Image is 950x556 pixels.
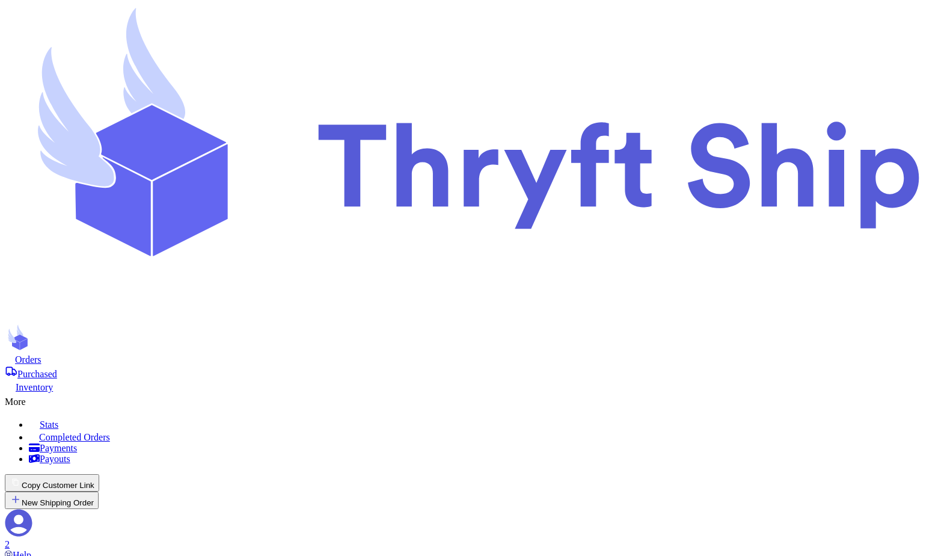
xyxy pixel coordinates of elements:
button: New Shipping Order [5,492,99,509]
a: Purchased [5,365,945,380]
a: Stats [29,417,945,430]
span: Purchased [17,369,57,379]
span: Completed Orders [39,432,110,442]
span: Payments [40,443,77,453]
a: Orders [5,353,945,365]
span: Stats [40,419,58,430]
button: Copy Customer Link [5,474,99,492]
span: Payouts [40,454,70,464]
div: More [5,393,945,407]
a: Payouts [29,454,945,465]
div: 2 [5,539,945,550]
a: Inventory [5,380,945,393]
a: 2 [5,509,945,550]
span: Orders [15,354,41,365]
a: Completed Orders [29,430,945,443]
span: Inventory [16,382,53,392]
a: Payments [29,443,945,454]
